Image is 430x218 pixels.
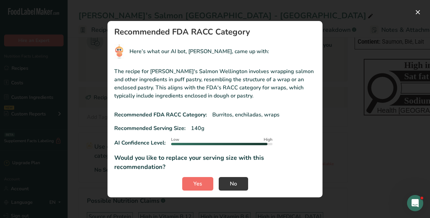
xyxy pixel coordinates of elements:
p: Would you like to replace your serving size with this recommendation? [114,153,316,172]
span: High [264,136,272,143]
p: Burritos, enchiladas, wraps [212,111,280,119]
p: 140g [191,124,205,132]
span: No [230,180,237,188]
p: Here’s what our AI bot, [PERSON_NAME], came up with: [129,47,269,56]
img: RIA AI Bot [114,44,124,59]
span: Low [171,136,179,143]
p: Recommended FDA RACC Category: [114,111,207,119]
p: The recipe for [PERSON_NAME]'s Salmon Wellington involves wrapping salmon and other ingredients i... [114,67,316,100]
h1: Recommended FDA RACC Category [114,28,316,36]
p: AI Confidence Level: [114,139,166,147]
iframe: Intercom live chat [407,195,423,211]
button: No [219,177,248,191]
button: Yes [182,177,213,191]
p: Recommended Serving Size: [114,124,186,132]
span: Yes [193,180,202,188]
